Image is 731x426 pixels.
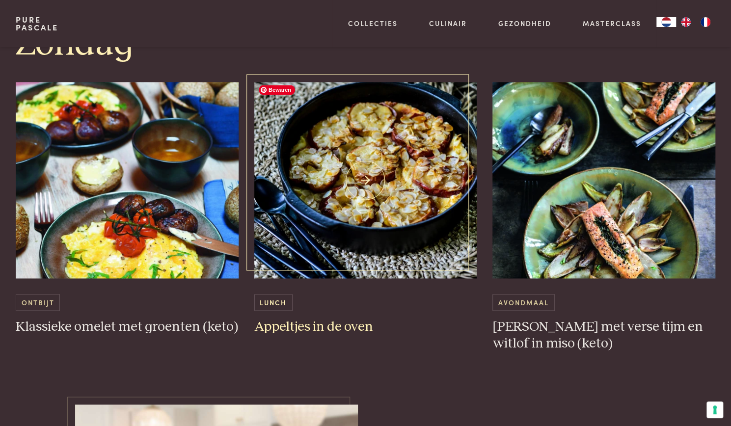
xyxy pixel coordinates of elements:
a: Masterclass [582,18,641,28]
a: Zalm met verse tijm en witlof in miso (keto) Avondmaal [PERSON_NAME] met verse tijm en witlof in ... [492,82,715,352]
span: Ontbijt [16,294,60,310]
a: PurePascale [16,16,58,31]
button: Uw voorkeuren voor toestemming voor trackingtechnologieën [706,401,723,418]
span: Lunch [254,294,293,310]
h3: Klassieke omelet met groenten (keto) [16,319,239,336]
img: Zalm met verse tijm en witlof in miso (keto) [492,82,715,278]
a: NL [656,17,676,27]
span: Bewaren [259,85,295,95]
a: Gezondheid [498,18,551,28]
h3: Appeltjes in de oven [254,319,477,336]
ul: Language list [676,17,715,27]
span: Avondmaal [492,294,554,310]
img: Klassieke omelet met groenten (keto) [16,82,239,278]
a: FR [696,17,715,27]
h3: [PERSON_NAME] met verse tijm en witlof in miso (keto) [492,319,715,352]
div: Language [656,17,676,27]
img: Appeltjes in de oven [254,82,477,278]
a: Collecties [348,18,398,28]
a: Appeltjes in de oven Lunch Appeltjes in de oven [254,82,477,335]
aside: Language selected: Nederlands [656,17,715,27]
a: EN [676,17,696,27]
a: Culinair [429,18,467,28]
a: Klassieke omelet met groenten (keto) Ontbijt Klassieke omelet met groenten (keto) [16,82,239,335]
